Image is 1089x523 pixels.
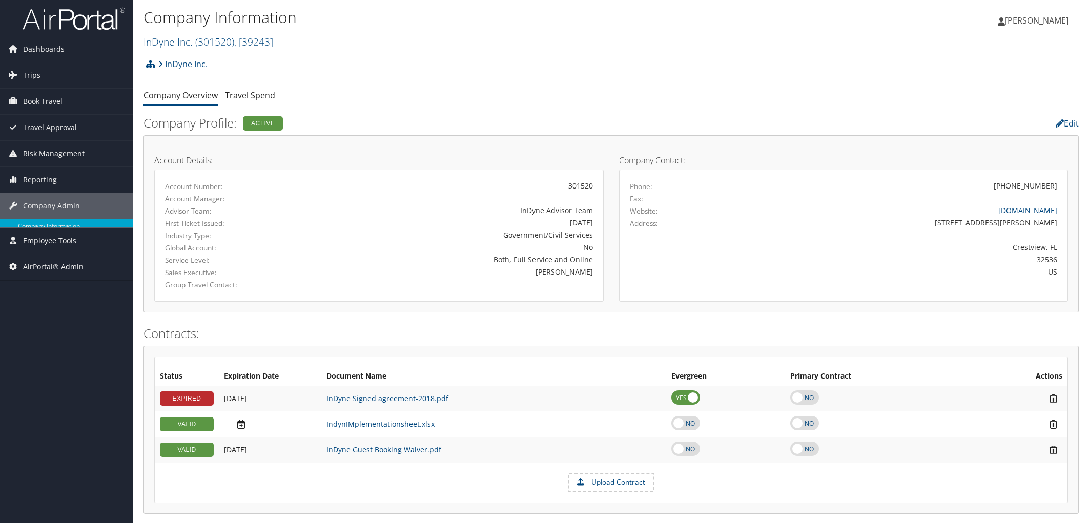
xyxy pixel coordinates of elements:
th: Document Name [321,367,666,386]
img: airportal-logo.png [23,7,125,31]
i: Remove Contract [1044,445,1062,455]
div: EXPIRED [160,391,214,406]
th: Actions [971,367,1067,386]
h4: Company Contact: [619,156,1069,164]
label: Sales Executive: [165,267,297,278]
div: Both, Full Service and Online [313,254,592,265]
th: Status [155,367,219,386]
span: Book Travel [23,89,63,114]
a: [PERSON_NAME] [998,5,1079,36]
span: Employee Tools [23,228,76,254]
label: First Ticket Issued: [165,218,297,228]
div: 32536 [741,254,1057,265]
a: InDyne Inc. [158,54,208,74]
span: Reporting [23,167,57,193]
label: Service Level: [165,255,297,265]
h4: Account Details: [154,156,604,164]
label: Global Account: [165,243,297,253]
h2: Company Profile: [143,114,762,132]
span: Risk Management [23,141,85,166]
label: Address: [630,218,658,228]
th: Primary Contract [785,367,971,386]
span: Trips [23,62,40,88]
label: Fax: [630,194,643,204]
label: Account Manager: [165,194,297,204]
div: Add/Edit Date [224,419,316,430]
label: Phone: [630,181,652,192]
div: [PHONE_NUMBER] [994,180,1057,191]
div: [STREET_ADDRESS][PERSON_NAME] [741,217,1057,228]
label: Website: [630,206,658,216]
div: Active [243,116,283,131]
span: Travel Approval [23,115,77,140]
div: Government/Civil Services [313,229,592,240]
span: [DATE] [224,445,247,454]
span: , [ 39243 ] [234,35,273,49]
div: No [313,242,592,253]
div: 301520 [313,180,592,191]
div: Add/Edit Date [224,445,316,454]
div: US [741,266,1057,277]
i: Remove Contract [1044,393,1062,404]
label: Upload Contract [569,474,653,491]
a: InDyne Signed agreement-2018.pdf [326,393,448,403]
a: Travel Spend [225,90,275,101]
div: [PERSON_NAME] [313,266,592,277]
a: [DOMAIN_NAME] [998,205,1057,215]
span: ( 301520 ) [195,35,234,49]
div: InDyne Advisor Team [313,205,592,216]
i: Remove Contract [1044,419,1062,430]
th: Evergreen [666,367,785,386]
th: Expiration Date [219,367,321,386]
div: Add/Edit Date [224,394,316,403]
span: Company Admin [23,193,80,219]
label: Group Travel Contact: [165,280,297,290]
label: Account Number: [165,181,297,192]
a: InDyne Guest Booking Waiver.pdf [326,445,441,454]
a: Company Overview [143,90,218,101]
div: [DATE] [313,217,592,228]
label: Advisor Team: [165,206,297,216]
span: [DATE] [224,393,247,403]
span: Dashboards [23,36,65,62]
h1: Company Information [143,7,767,28]
a: Edit [1056,118,1079,129]
div: Crestview, FL [741,242,1057,253]
span: [PERSON_NAME] [1005,15,1069,26]
span: AirPortal® Admin [23,254,84,280]
h2: Contracts: [143,325,1079,342]
a: InDyne Inc. [143,35,273,49]
div: VALID [160,417,214,431]
a: IndynIMplementationsheet.xlsx [326,419,435,429]
div: VALID [160,443,214,457]
label: Industry Type: [165,231,297,241]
